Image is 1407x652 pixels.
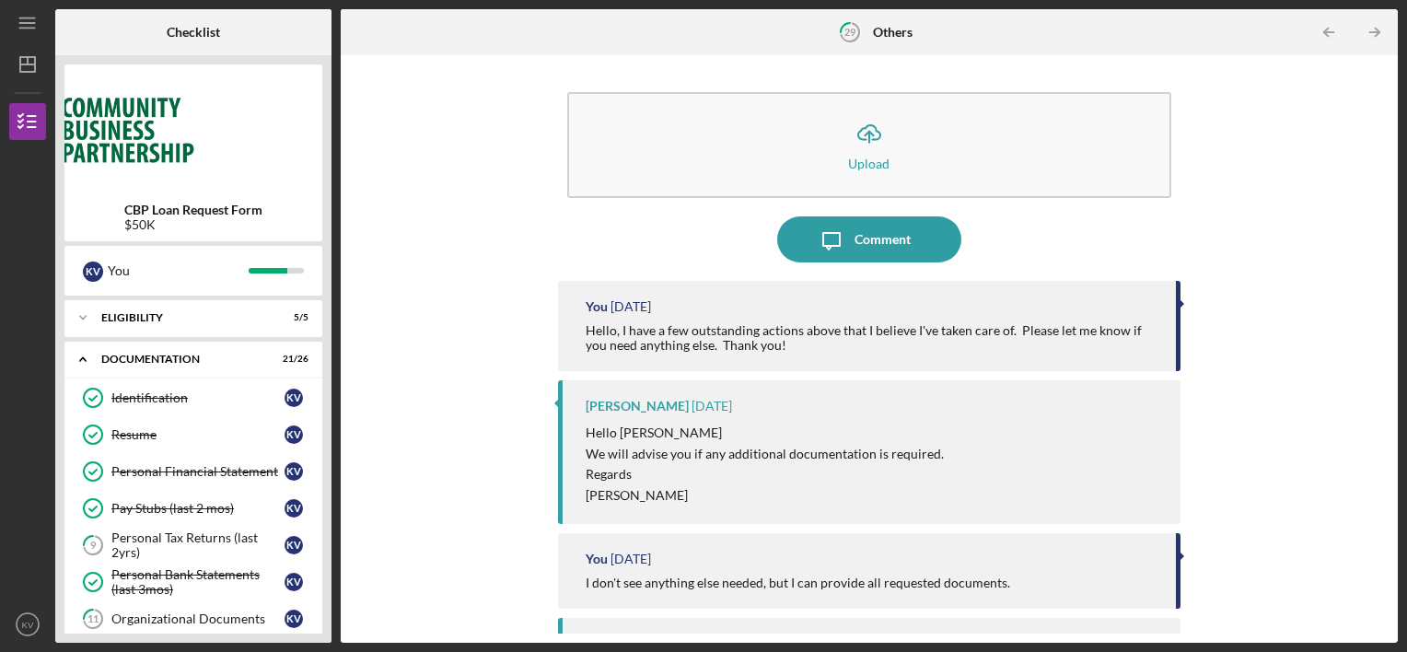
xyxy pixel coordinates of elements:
[111,530,285,560] div: Personal Tax Returns (last 2yrs)
[586,552,608,566] div: You
[586,485,944,506] p: [PERSON_NAME]
[285,536,303,554] div: K V
[275,354,308,365] div: 21 / 26
[74,600,313,637] a: 11Organizational DocumentsKV
[101,354,262,365] div: Documentation
[586,464,944,484] p: Regards
[111,567,285,597] div: Personal Bank Statements (last 3mos)
[90,540,97,552] tspan: 9
[74,416,313,453] a: ResumeKV
[610,552,651,566] time: 2025-07-24 16:14
[873,25,913,40] b: Others
[74,527,313,564] a: 9Personal Tax Returns (last 2yrs)KV
[855,216,911,262] div: Comment
[124,217,262,232] div: $50K
[285,425,303,444] div: K V
[74,453,313,490] a: Personal Financial StatementKV
[692,399,732,413] time: 2025-07-24 18:24
[586,576,1010,590] div: I don't see anything else needed, but I can provide all requested documents.
[74,564,313,600] a: Personal Bank Statements (last 3mos)KV
[111,611,285,626] div: Organizational Documents
[108,255,249,286] div: You
[64,74,322,184] img: Product logo
[848,157,890,170] div: Upload
[586,399,689,413] div: [PERSON_NAME]
[285,610,303,628] div: K V
[610,299,651,314] time: 2025-08-07 14:16
[9,606,46,643] button: KV
[844,26,856,38] tspan: 29
[111,427,285,442] div: Resume
[101,312,262,323] div: Eligibility
[777,216,961,262] button: Comment
[586,423,944,443] p: Hello [PERSON_NAME]
[285,499,303,518] div: K V
[87,613,99,625] tspan: 11
[167,25,220,40] b: Checklist
[74,379,313,416] a: IdentificationKV
[124,203,262,217] b: CBP Loan Request Form
[567,92,1172,198] button: Upload
[111,501,285,516] div: Pay Stubs (last 2 mos)
[275,312,308,323] div: 5 / 5
[285,462,303,481] div: K V
[586,323,1158,353] div: Hello, I have a few outstanding actions above that I believe I've taken care of. Please let me kn...
[111,390,285,405] div: Identification
[111,464,285,479] div: Personal Financial Statement
[22,620,34,630] text: KV
[586,299,608,314] div: You
[285,389,303,407] div: K V
[586,444,944,464] p: We will advise you if any additional documentation is required.
[74,490,313,527] a: Pay Stubs (last 2 mos)KV
[83,262,103,282] div: K V
[285,573,303,591] div: K V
